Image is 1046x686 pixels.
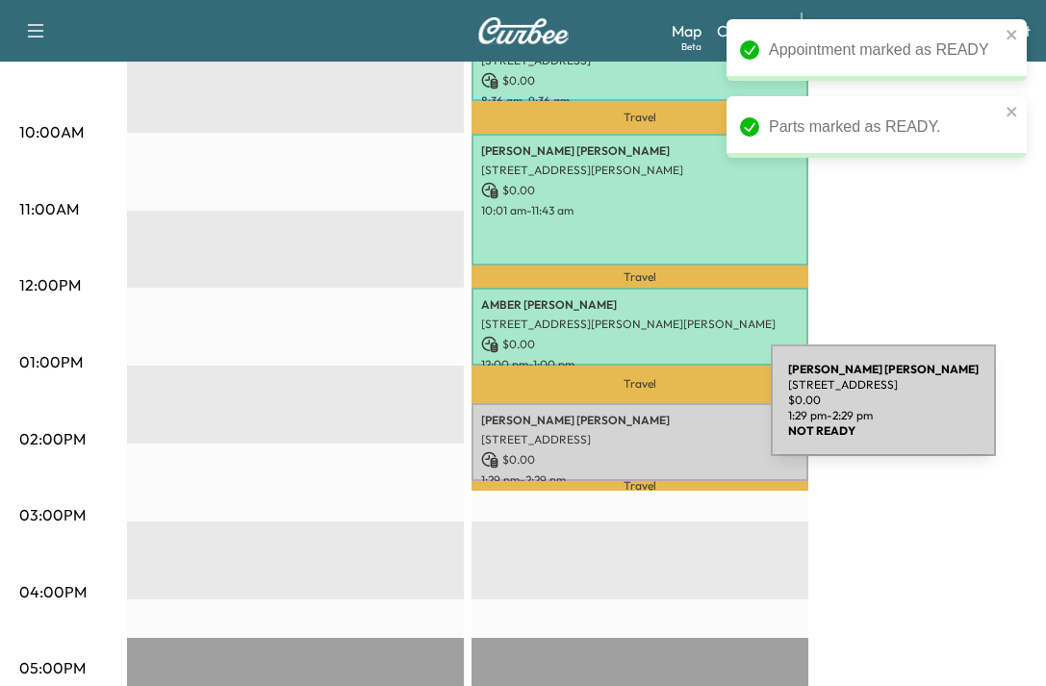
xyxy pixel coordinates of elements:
button: close [1006,27,1019,42]
p: Travel [472,481,808,492]
p: [STREET_ADDRESS][PERSON_NAME] [481,163,799,178]
p: 03:00PM [19,503,86,526]
p: $ 0.00 [481,451,799,469]
p: 8:36 am - 9:36 am [481,93,799,109]
p: 1:29 pm - 2:29 pm [788,408,979,423]
p: 12:00 pm - 1:00 pm [481,357,799,372]
p: [STREET_ADDRESS] [788,377,979,393]
p: $ 0.00 [788,393,979,408]
a: Calendar [717,19,781,42]
div: Appointment marked as READY [769,38,1000,62]
a: MapBeta [672,19,702,42]
p: 12:00PM [19,273,81,296]
div: Parts marked as READY. [769,115,1000,139]
p: Travel [472,366,808,403]
p: 10:01 am - 11:43 am [481,203,799,218]
button: close [1006,104,1019,119]
div: Beta [681,39,702,54]
p: 1:29 pm - 2:29 pm [481,472,799,488]
p: $ 0.00 [481,336,799,353]
p: 01:00PM [19,350,83,373]
p: $ 0.00 [481,72,799,89]
b: [PERSON_NAME] [PERSON_NAME] [788,362,979,376]
p: [PERSON_NAME] [PERSON_NAME] [481,413,799,428]
p: Travel [472,101,808,134]
p: 10:00AM [19,120,84,143]
b: NOT READY [788,423,855,438]
p: 04:00PM [19,580,87,603]
p: 11:00AM [19,197,79,220]
p: Travel [472,266,808,288]
p: [STREET_ADDRESS] [481,432,799,447]
p: $ 0.00 [481,182,799,199]
p: [PERSON_NAME] [PERSON_NAME] [481,143,799,159]
p: [STREET_ADDRESS][PERSON_NAME][PERSON_NAME] [481,317,799,332]
p: 02:00PM [19,427,86,450]
img: Curbee Logo [477,17,570,44]
p: 05:00PM [19,656,86,679]
p: AMBER [PERSON_NAME] [481,297,799,313]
